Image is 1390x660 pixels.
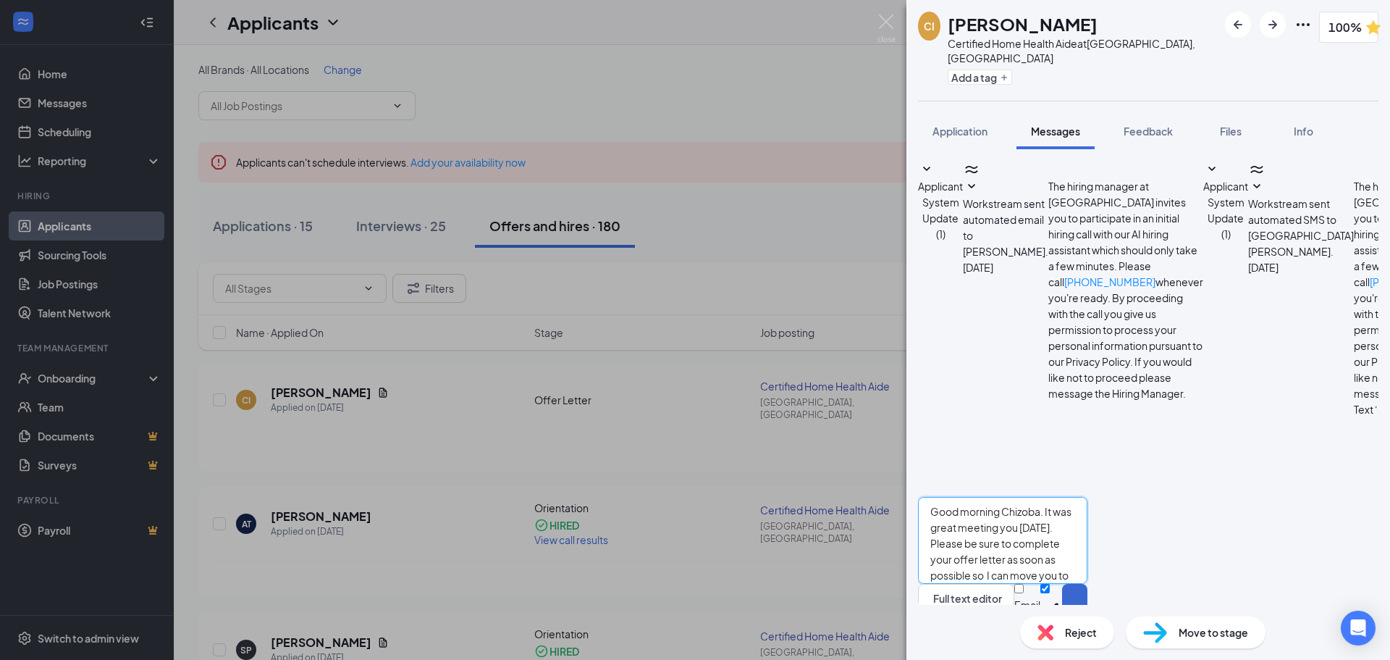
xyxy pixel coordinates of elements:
[948,36,1218,65] div: Certified Home Health Aide at [GEOGRAPHIC_DATA], [GEOGRAPHIC_DATA]
[963,259,993,275] span: [DATE]
[1203,180,1248,241] span: Applicant System Update (1)
[1065,625,1097,640] span: Reject
[1248,259,1279,275] span: [DATE]
[1031,125,1080,138] span: Messages
[963,178,980,196] svg: SmallChevronDown
[1341,611,1376,646] div: Open Intercom Messenger
[1220,125,1242,138] span: Files
[1294,125,1313,138] span: Info
[932,125,987,138] span: Application
[1294,16,1312,33] svg: Ellipses
[1225,12,1251,38] button: ArrowLeftNew
[1264,16,1281,33] svg: ArrowRight
[948,12,1098,36] h1: [PERSON_NAME]
[1248,161,1265,178] svg: WorkstreamLogo
[1062,584,1087,634] button: Send
[924,19,935,33] div: CI
[1014,598,1040,612] div: Email
[1328,18,1362,36] span: 100%
[1203,161,1221,178] svg: SmallChevronDown
[918,161,935,178] svg: SmallChevronDown
[918,584,1014,613] button: Full text editorPen
[1248,178,1265,196] svg: SmallChevronDown
[1064,275,1155,288] a: [PHONE_NUMBER]
[1248,197,1354,258] span: Workstream sent automated SMS to [GEOGRAPHIC_DATA][PERSON_NAME].
[918,497,1087,584] textarea: Good morning Chizoba. It was great meeting you [DATE]. Please be sure to complete your offer lett...
[963,161,980,178] svg: WorkstreamLogo
[1179,625,1248,640] span: Move to stage
[1260,12,1286,38] button: ArrowRight
[918,180,963,241] span: Applicant System Update (1)
[918,161,963,242] button: SmallChevronDownApplicant System Update (1)
[1048,180,1203,400] span: The hiring manager at [GEOGRAPHIC_DATA] invites you to participate in an initial hiring call with...
[1124,125,1173,138] span: Feedback
[1229,16,1247,33] svg: ArrowLeftNew
[1203,161,1248,242] button: SmallChevronDownApplicant System Update (1)
[1000,73,1008,82] svg: Plus
[963,197,1048,258] span: Workstream sent automated email to [PERSON_NAME].
[1040,598,1062,619] svg: Checkmark
[1014,584,1024,593] input: Email
[948,70,1012,85] button: PlusAdd a tag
